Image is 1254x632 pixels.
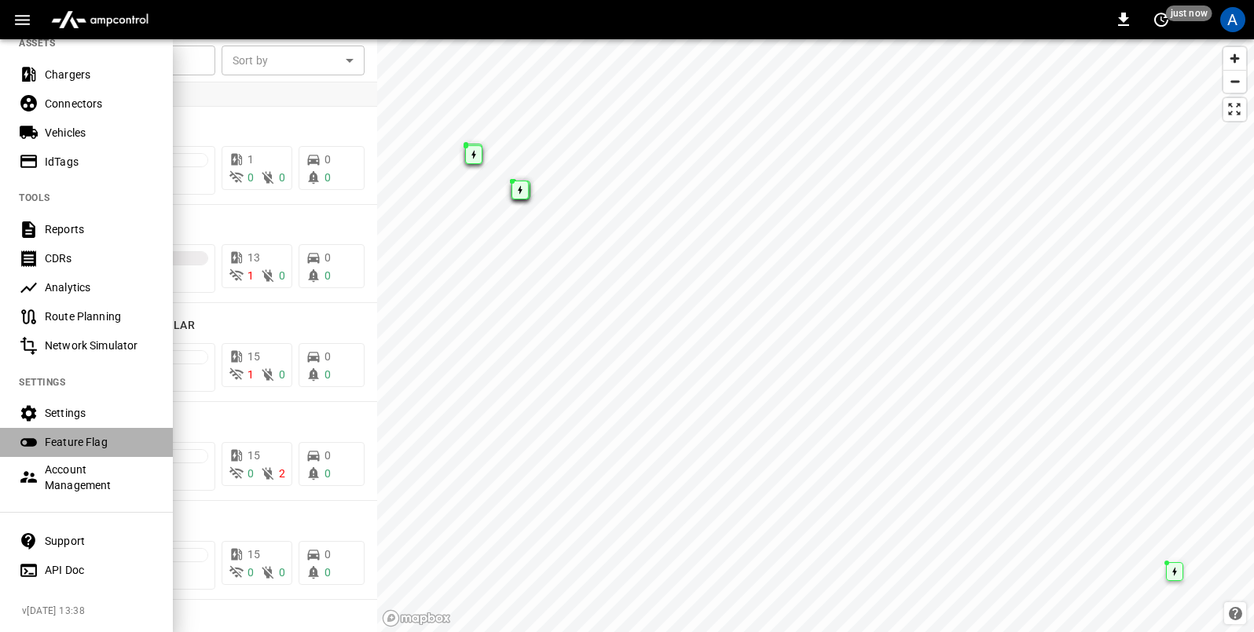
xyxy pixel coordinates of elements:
[1166,5,1212,21] span: just now
[45,125,154,141] div: Vehicles
[45,434,154,450] div: Feature Flag
[45,96,154,111] div: Connectors
[45,562,154,578] div: API Doc
[45,309,154,324] div: Route Planning
[45,279,154,295] div: Analytics
[1149,7,1174,32] button: set refresh interval
[45,250,154,266] div: CDRs
[45,533,154,549] div: Support
[1220,7,1245,32] div: profile-icon
[45,154,154,170] div: IdTags
[45,462,154,493] div: Account Management
[45,5,155,35] img: ampcontrol.io logo
[45,405,154,421] div: Settings
[22,604,160,619] span: v [DATE] 13:38
[45,221,154,237] div: Reports
[45,338,154,353] div: Network Simulator
[45,67,154,82] div: Chargers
